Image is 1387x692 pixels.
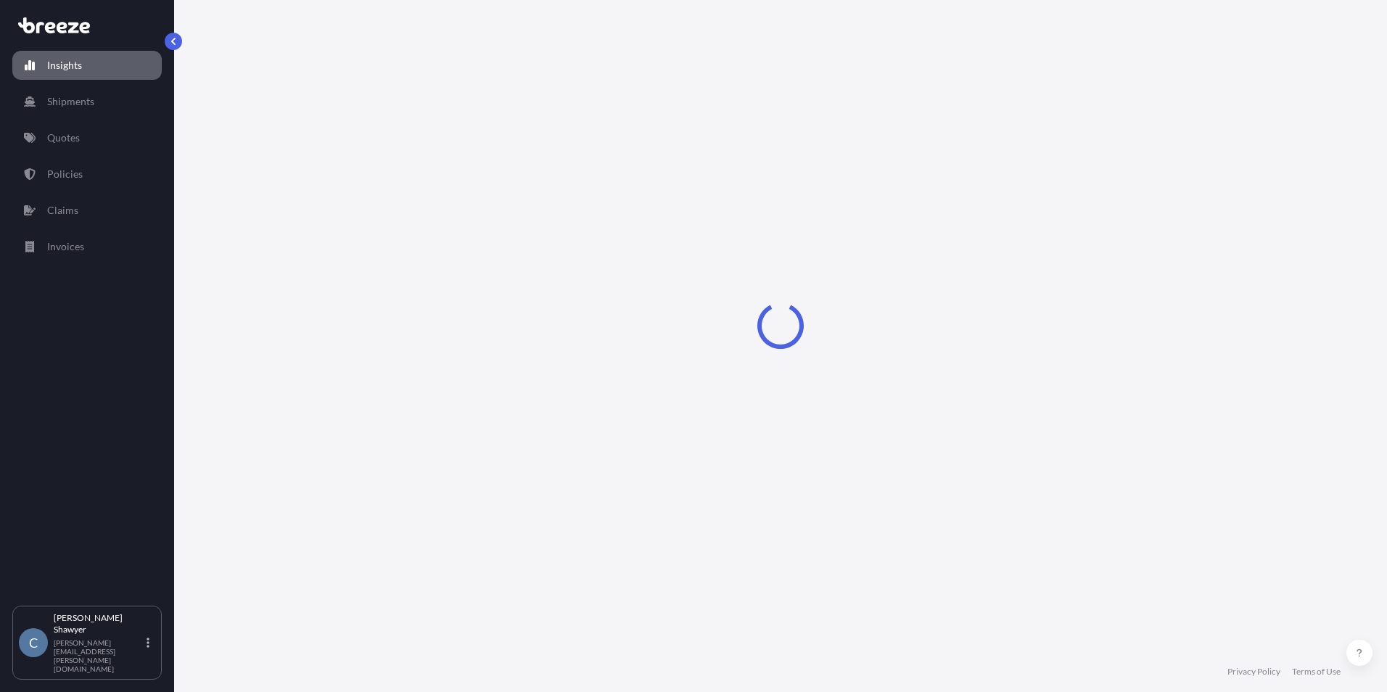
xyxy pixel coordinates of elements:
p: Shipments [47,94,94,109]
p: Insights [47,58,82,73]
p: Claims [47,203,78,218]
span: C [29,635,38,650]
a: Invoices [12,232,162,261]
p: Policies [47,167,83,181]
a: Privacy Policy [1227,666,1280,677]
p: [PERSON_NAME] Shawyer [54,612,144,635]
a: Shipments [12,87,162,116]
a: Claims [12,196,162,225]
a: Insights [12,51,162,80]
p: [PERSON_NAME][EMAIL_ADDRESS][PERSON_NAME][DOMAIN_NAME] [54,638,144,673]
a: Quotes [12,123,162,152]
a: Terms of Use [1292,666,1341,677]
p: Quotes [47,131,80,145]
p: Invoices [47,239,84,254]
a: Policies [12,160,162,189]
